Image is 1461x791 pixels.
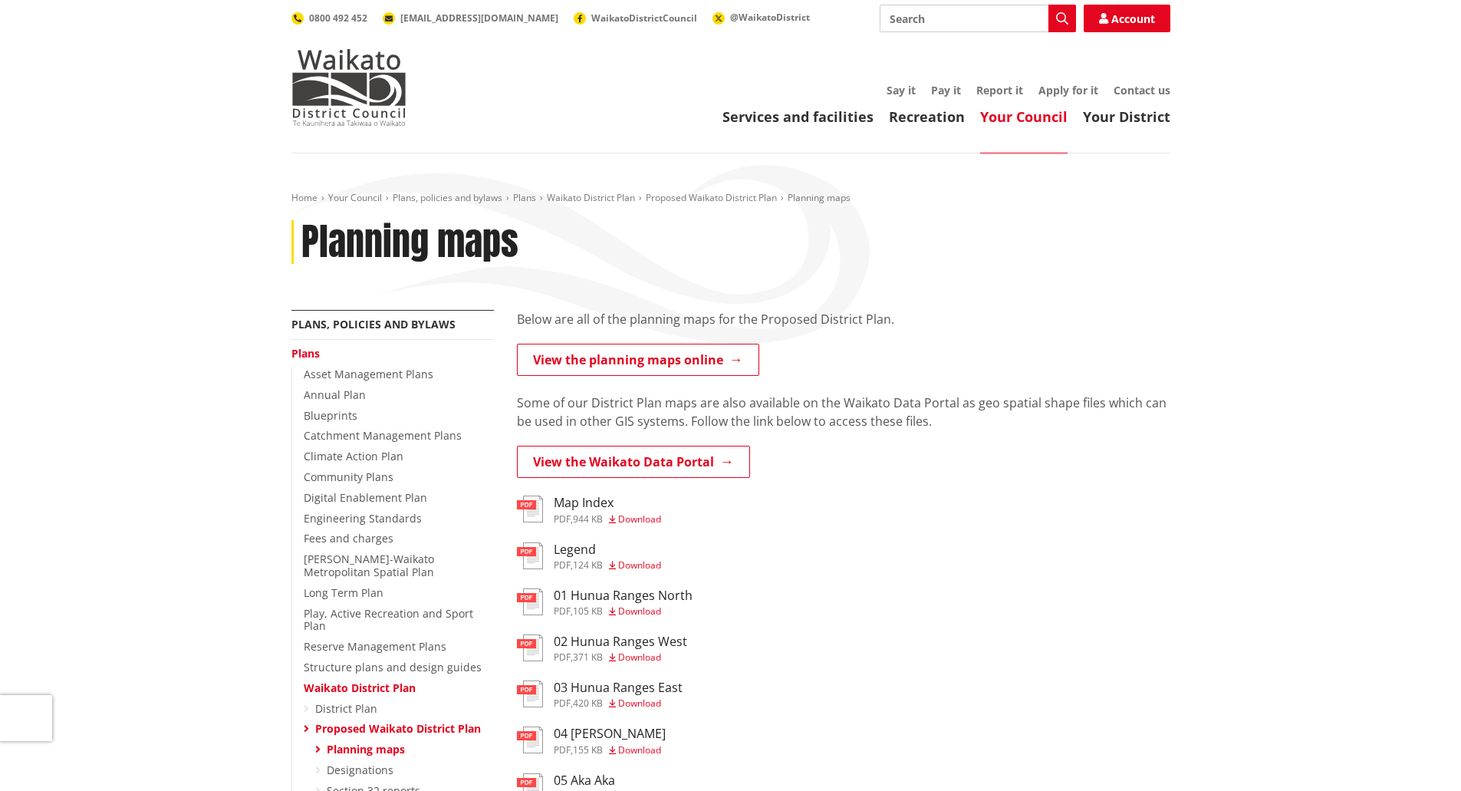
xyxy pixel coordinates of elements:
[517,344,759,376] a: View the planning maps online
[517,588,543,615] img: document-pdf.svg
[304,660,482,674] a: Structure plans and design guides
[304,511,422,526] a: Engineering Standards
[931,83,961,97] a: Pay it
[573,605,603,618] span: 105 KB
[554,681,683,695] h3: 03 Hunua Ranges East
[517,446,750,478] a: View the Waikato Data Portal
[618,651,661,664] span: Download
[618,605,661,618] span: Download
[887,83,916,97] a: Say it
[554,697,571,710] span: pdf
[722,107,874,126] a: Services and facilities
[304,639,446,654] a: Reserve Management Plans
[304,585,383,600] a: Long Term Plan
[574,12,697,25] a: WaikatoDistrictCouncil
[291,12,367,25] a: 0800 492 452
[618,743,661,756] span: Download
[554,743,571,756] span: pdf
[304,449,403,463] a: Climate Action Plan
[309,12,367,25] span: 0800 492 452
[554,746,666,755] div: ,
[517,634,543,661] img: document-pdf.svg
[513,191,536,204] a: Plans
[554,773,661,788] h3: 05 Aka Aka
[517,310,1170,328] p: Below are all of the planning maps for the Proposed District Plan.
[712,11,810,24] a: @WaikatoDistrict
[646,191,777,204] a: Proposed Waikato District Plan
[554,699,683,708] div: ,
[573,743,603,756] span: 155 KB
[573,651,603,664] span: 371 KB
[1084,5,1170,32] a: Account
[291,192,1170,205] nav: breadcrumb
[315,721,481,736] a: Proposed Waikato District Plan
[554,513,571,526] span: pdf
[291,346,320,361] a: Plans
[304,552,434,579] a: [PERSON_NAME]-Waikato Metropolitan Spatial Plan
[880,5,1076,32] input: Search input
[517,634,687,662] a: 02 Hunua Ranges West pdf,371 KB Download
[889,107,965,126] a: Recreation
[554,542,661,557] h3: Legend
[517,496,543,522] img: document-pdf.svg
[304,428,462,443] a: Catchment Management Plans
[730,11,810,24] span: @WaikatoDistrict
[393,191,502,204] a: Plans, policies and bylaws
[327,742,405,756] a: Planning maps
[328,191,382,204] a: Your Council
[517,681,543,707] img: document-pdf.svg
[327,763,393,777] a: Designations
[573,697,603,710] span: 420 KB
[573,559,603,572] span: 124 KB
[315,701,377,716] a: District Plan
[554,607,693,616] div: ,
[383,12,558,25] a: [EMAIL_ADDRESS][DOMAIN_NAME]
[554,559,571,572] span: pdf
[400,12,558,25] span: [EMAIL_ADDRESS][DOMAIN_NAME]
[554,588,693,603] h3: 01 Hunua Ranges North
[1083,107,1170,126] a: Your District
[517,496,661,523] a: Map Index pdf,944 KB Download
[547,191,635,204] a: Waikato District Plan
[554,727,666,741] h3: 04 [PERSON_NAME]
[618,559,661,572] span: Download
[591,12,697,25] span: WaikatoDistrictCouncil
[980,107,1068,126] a: Your Council
[976,83,1023,97] a: Report it
[304,367,433,381] a: Asset Management Plans
[291,191,318,204] a: Home
[554,651,571,664] span: pdf
[304,531,393,545] a: Fees and charges
[301,220,518,265] h1: Planning maps
[291,317,456,331] a: Plans, policies and bylaws
[1038,83,1098,97] a: Apply for it
[554,561,661,570] div: ,
[618,697,661,710] span: Download
[517,542,543,569] img: document-pdf.svg
[304,606,473,634] a: Play, Active Recreation and Sport Plan
[517,394,1170,430] p: Some of our District Plan maps are also available on the Waikato Data Portal as geo spatial shape...
[304,408,357,423] a: Blueprints
[618,513,661,526] span: Download
[1114,83,1170,97] a: Contact us
[788,191,851,204] span: Planning maps
[517,681,683,708] a: 03 Hunua Ranges East pdf,420 KB Download
[304,490,427,505] a: Digital Enablement Plan
[517,727,666,754] a: 04 [PERSON_NAME] pdf,155 KB Download
[517,588,693,616] a: 01 Hunua Ranges North pdf,105 KB Download
[517,542,661,570] a: Legend pdf,124 KB Download
[554,515,661,524] div: ,
[304,470,393,484] a: Community Plans
[554,653,687,662] div: ,
[573,513,603,526] span: 944 KB
[554,496,661,510] h3: Map Index
[517,727,543,753] img: document-pdf.svg
[554,605,571,618] span: pdf
[304,681,416,695] a: Waikato District Plan
[554,634,687,649] h3: 02 Hunua Ranges West
[304,387,366,402] a: Annual Plan
[291,49,406,126] img: Waikato District Council - Te Kaunihera aa Takiwaa o Waikato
